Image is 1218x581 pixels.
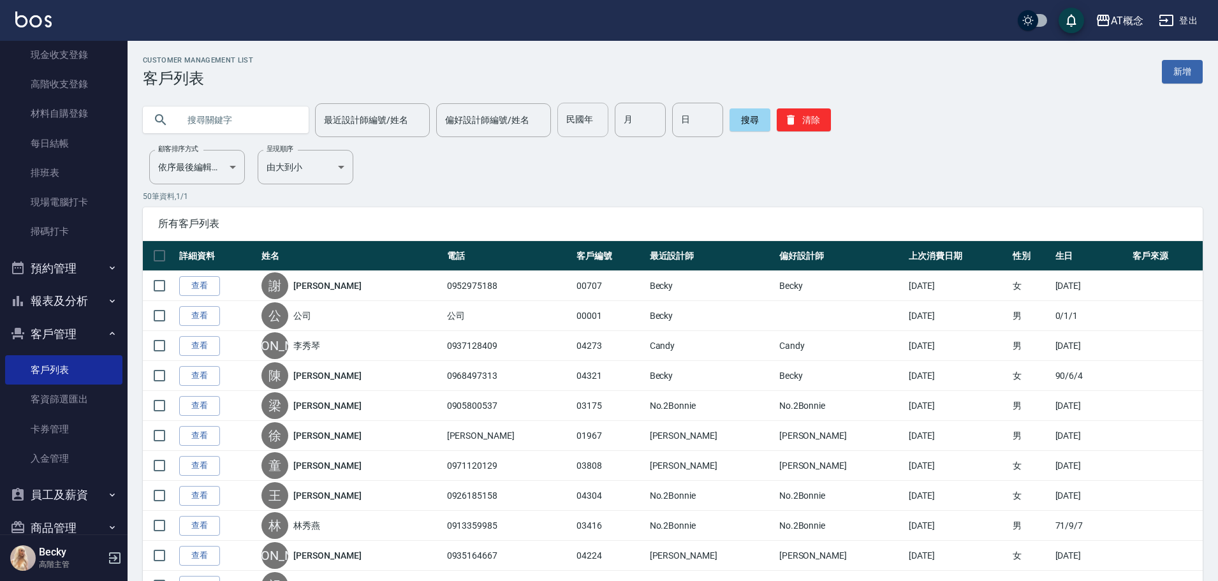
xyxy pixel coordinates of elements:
[776,271,906,301] td: Becky
[1052,241,1130,271] th: 生日
[5,158,122,188] a: 排班表
[444,541,573,571] td: 0935164667
[5,40,122,70] a: 現金收支登錄
[444,481,573,511] td: 0926185158
[776,361,906,391] td: Becky
[39,546,104,559] h5: Becky
[5,284,122,318] button: 報表及分析
[444,391,573,421] td: 0905800537
[5,129,122,158] a: 每日結帳
[179,516,220,536] a: 查看
[1009,451,1052,481] td: 女
[1009,331,1052,361] td: 男
[293,279,361,292] a: [PERSON_NAME]
[149,150,245,184] div: 依序最後編輯時間
[1009,421,1052,451] td: 男
[444,301,573,331] td: 公司
[647,271,776,301] td: Becky
[1129,241,1203,271] th: 客戶來源
[647,451,776,481] td: [PERSON_NAME]
[143,191,1203,202] p: 50 筆資料, 1 / 1
[5,478,122,511] button: 員工及薪資
[777,108,831,131] button: 清除
[5,415,122,444] a: 卡券管理
[1009,541,1052,571] td: 女
[1111,13,1143,29] div: AT概念
[776,331,906,361] td: Candy
[573,391,647,421] td: 03175
[261,362,288,389] div: 陳
[776,481,906,511] td: No.2Bonnie
[293,549,361,562] a: [PERSON_NAME]
[179,456,220,476] a: 查看
[906,451,1010,481] td: [DATE]
[647,511,776,541] td: No.2Bonnie
[1052,421,1130,451] td: [DATE]
[776,421,906,451] td: [PERSON_NAME]
[293,489,361,502] a: [PERSON_NAME]
[179,486,220,506] a: 查看
[906,421,1010,451] td: [DATE]
[573,511,647,541] td: 03416
[293,339,320,352] a: 李秀琴
[293,369,361,382] a: [PERSON_NAME]
[143,56,253,64] h2: Customer Management List
[5,252,122,285] button: 預約管理
[5,318,122,351] button: 客戶管理
[5,444,122,473] a: 入金管理
[1052,451,1130,481] td: [DATE]
[1052,361,1130,391] td: 90/6/4
[1052,481,1130,511] td: [DATE]
[573,421,647,451] td: 01967
[1052,331,1130,361] td: [DATE]
[647,391,776,421] td: No.2Bonnie
[906,541,1010,571] td: [DATE]
[906,511,1010,541] td: [DATE]
[906,481,1010,511] td: [DATE]
[776,541,906,571] td: [PERSON_NAME]
[261,542,288,569] div: [PERSON_NAME]
[1009,241,1052,271] th: 性別
[5,99,122,128] a: 材料自購登錄
[10,545,36,571] img: Person
[906,301,1010,331] td: [DATE]
[444,241,573,271] th: 電話
[293,429,361,442] a: [PERSON_NAME]
[1009,271,1052,301] td: 女
[573,301,647,331] td: 00001
[573,241,647,271] th: 客戶編號
[261,422,288,449] div: 徐
[261,482,288,509] div: 王
[5,217,122,246] a: 掃碼打卡
[776,391,906,421] td: No.2Bonnie
[573,361,647,391] td: 04321
[293,459,361,472] a: [PERSON_NAME]
[158,144,198,154] label: 顧客排序方式
[1052,301,1130,331] td: 0/1/1
[15,11,52,27] img: Logo
[906,271,1010,301] td: [DATE]
[179,546,220,566] a: 查看
[647,361,776,391] td: Becky
[906,361,1010,391] td: [DATE]
[1009,301,1052,331] td: 男
[573,451,647,481] td: 03808
[906,331,1010,361] td: [DATE]
[1009,361,1052,391] td: 女
[776,451,906,481] td: [PERSON_NAME]
[647,421,776,451] td: [PERSON_NAME]
[573,331,647,361] td: 04273
[179,103,298,137] input: 搜尋關鍵字
[293,519,320,532] a: 林秀燕
[261,332,288,359] div: [PERSON_NAME]
[1059,8,1084,33] button: save
[1052,511,1130,541] td: 71/9/7
[1052,271,1130,301] td: [DATE]
[5,385,122,414] a: 客資篩選匯出
[444,421,573,451] td: [PERSON_NAME]
[1090,8,1148,34] button: AT概念
[444,511,573,541] td: 0913359985
[1162,60,1203,84] a: 新增
[179,366,220,386] a: 查看
[1009,511,1052,541] td: 男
